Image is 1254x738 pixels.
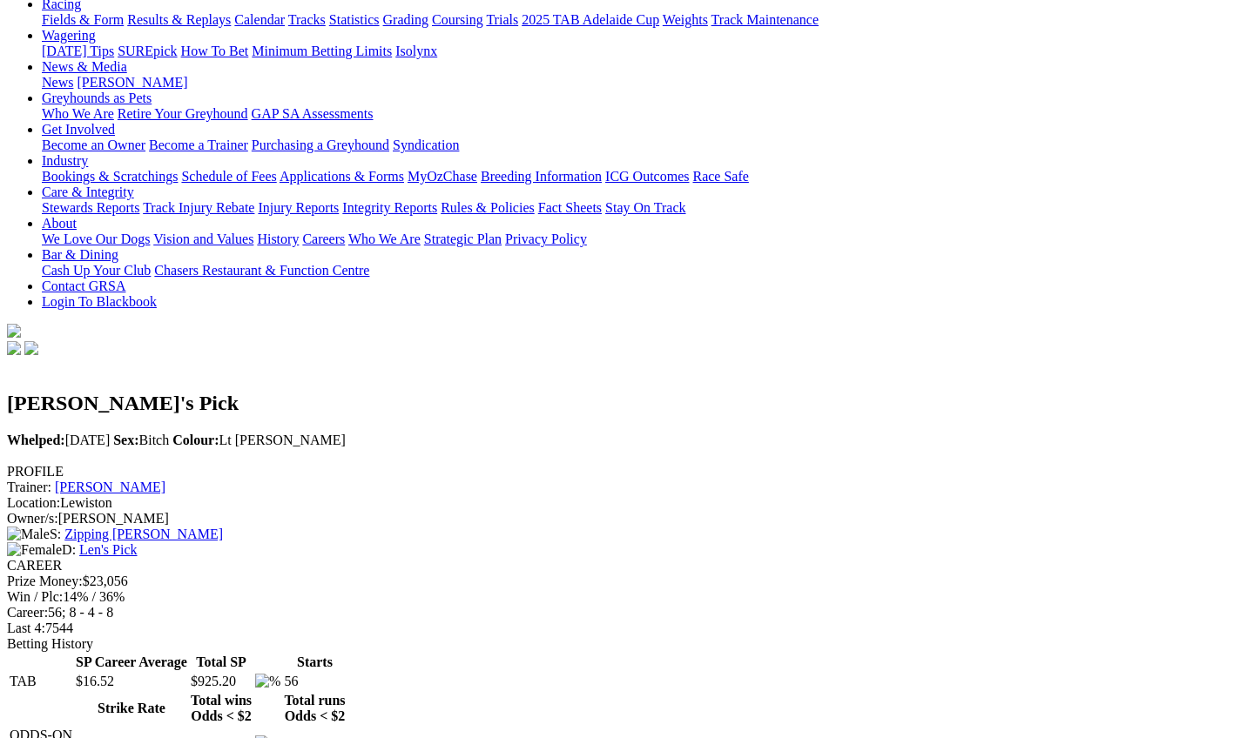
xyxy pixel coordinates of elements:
img: facebook.svg [7,341,21,355]
a: Become an Owner [42,138,145,152]
div: 14% / 36% [7,589,1247,605]
div: 7544 [7,621,1247,636]
span: S: [7,527,61,541]
a: Coursing [432,12,483,27]
a: Get Involved [42,122,115,137]
a: Who We Are [348,231,421,246]
a: Tracks [288,12,326,27]
div: Betting History [7,636,1247,652]
td: 56 [283,673,346,690]
div: CAREER [7,558,1247,574]
a: Fields & Form [42,12,124,27]
h2: [PERSON_NAME]'s Pick [7,392,1247,415]
b: Colour: [172,433,219,447]
a: Rules & Policies [441,200,535,215]
a: History [257,231,299,246]
span: Bitch [113,433,169,447]
a: Fact Sheets [538,200,602,215]
td: TAB [9,673,73,690]
div: Racing [42,12,1247,28]
a: Minimum Betting Limits [252,44,392,58]
a: Weights [663,12,708,27]
div: [PERSON_NAME] [7,511,1247,527]
th: Total runs Odds < $2 [283,692,346,725]
a: Contact GRSA [42,278,125,293]
span: Location: [7,495,60,510]
a: Login To Blackbook [42,294,157,309]
span: Owner/s: [7,511,58,526]
div: Lewiston [7,495,1247,511]
a: Retire Your Greyhound [118,106,248,121]
a: Zipping [PERSON_NAME] [64,527,223,541]
a: Stewards Reports [42,200,139,215]
a: Race Safe [692,169,748,184]
a: News & Media [42,59,127,74]
div: About [42,231,1247,247]
a: Bar & Dining [42,247,118,262]
a: About [42,216,77,231]
span: Win / Plc: [7,589,63,604]
a: ICG Outcomes [605,169,689,184]
b: Whelped: [7,433,65,447]
a: Schedule of Fees [181,169,276,184]
a: Greyhounds as Pets [42,91,152,105]
a: Chasers Restaurant & Function Centre [154,263,369,278]
a: Results & Replays [127,12,231,27]
a: Strategic Plan [424,231,502,246]
img: logo-grsa-white.png [7,324,21,338]
a: Track Injury Rebate [143,200,254,215]
a: [PERSON_NAME] [55,480,165,494]
th: SP Career Average [75,654,188,671]
a: Bookings & Scratchings [42,169,178,184]
img: Male [7,527,50,542]
a: Injury Reports [258,200,339,215]
a: Integrity Reports [342,200,437,215]
a: News [42,75,73,90]
a: 2025 TAB Adelaide Cup [522,12,659,27]
a: Isolynx [395,44,437,58]
span: Last 4: [7,621,45,635]
img: Female [7,542,62,558]
img: % [255,674,280,689]
div: 56; 8 - 4 - 8 [7,605,1247,621]
div: Wagering [42,44,1247,59]
th: Starts [283,654,346,671]
div: Industry [42,169,1247,184]
a: Syndication [393,138,459,152]
a: Careers [302,231,345,246]
a: Care & Integrity [42,184,134,199]
span: Trainer: [7,480,51,494]
a: Grading [383,12,428,27]
span: [DATE] [7,433,110,447]
a: Statistics [329,12,380,27]
a: Become a Trainer [149,138,248,152]
a: Breeding Information [481,169,602,184]
a: Industry [42,153,88,168]
th: Total SP [190,654,253,671]
a: MyOzChase [408,169,477,184]
span: Career: [7,605,48,620]
div: PROFILE [7,464,1247,480]
a: Who We Are [42,106,114,121]
a: Stay On Track [605,200,685,215]
a: Vision and Values [153,231,253,246]
a: Wagering [42,28,96,43]
div: Bar & Dining [42,263,1247,278]
span: Lt [PERSON_NAME] [172,433,346,447]
div: News & Media [42,75,1247,91]
a: Track Maintenance [711,12,819,27]
a: Privacy Policy [505,231,587,246]
span: Prize Money: [7,574,83,588]
img: twitter.svg [24,341,38,355]
div: Get Involved [42,138,1247,153]
th: Strike Rate [75,692,188,725]
a: [DATE] Tips [42,44,114,58]
div: Care & Integrity [42,200,1247,216]
a: How To Bet [181,44,249,58]
a: SUREpick [118,44,177,58]
a: Trials [486,12,518,27]
td: $925.20 [190,673,253,690]
a: [PERSON_NAME] [77,75,187,90]
div: $23,056 [7,574,1247,589]
a: GAP SA Assessments [252,106,374,121]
